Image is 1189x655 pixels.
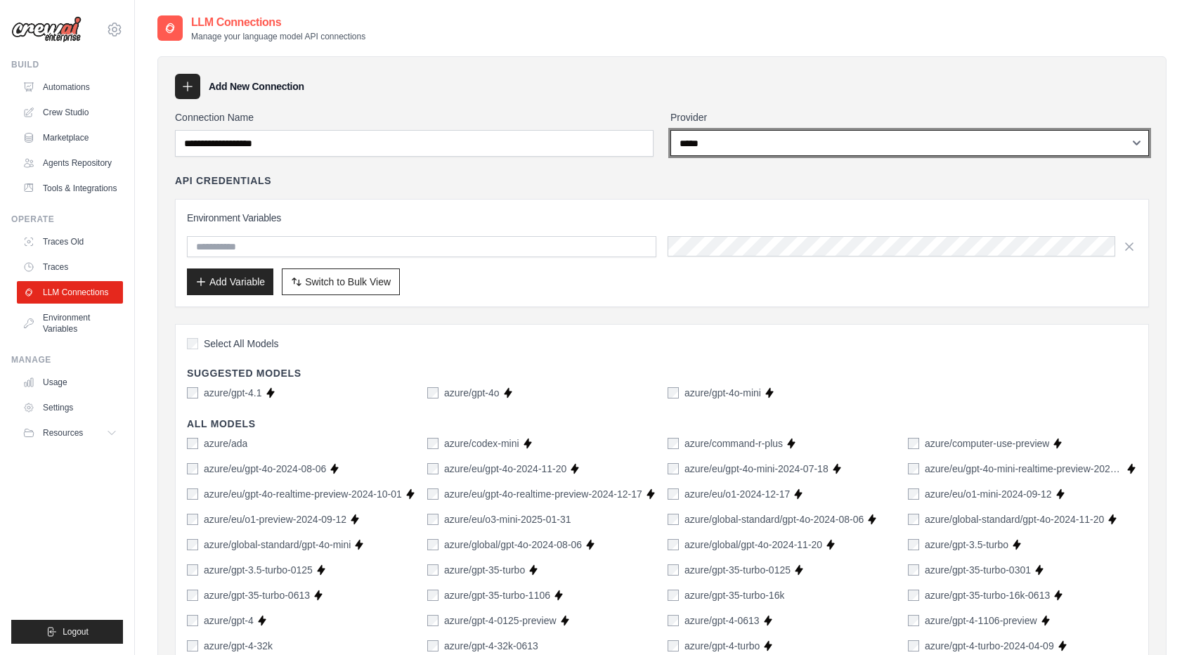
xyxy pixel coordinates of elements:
[908,640,919,651] input: azure/gpt-4-turbo-2024-04-09
[908,590,919,601] input: azure/gpt-35-turbo-16k-0613
[668,564,679,576] input: azure/gpt-35-turbo-0125
[204,436,247,450] label: azure/ada
[908,463,919,474] input: azure/eu/gpt-4o-mini-realtime-preview-2024-12-17
[444,512,571,526] label: azure/eu/o3-mini-2025-01-31
[444,614,557,628] label: azure/gpt-4-0125-preview
[908,488,919,500] input: azure/eu/o1-mini-2024-09-12
[668,438,679,449] input: azure/command-r-plus
[17,256,123,278] a: Traces
[187,463,198,474] input: azure/eu/gpt-4o-2024-08-06
[187,514,198,525] input: azure/eu/o1-preview-2024-09-12
[282,268,400,295] button: Switch to Bulk View
[670,110,1149,124] label: Provider
[684,436,783,450] label: azure/command-r-plus
[17,422,123,444] button: Resources
[187,417,1137,431] h4: All Models
[668,514,679,525] input: azure/global-standard/gpt-4o-2024-08-06
[925,639,1054,653] label: azure/gpt-4-turbo-2024-04-09
[668,590,679,601] input: azure/gpt-35-turbo-16k
[925,487,1052,501] label: azure/eu/o1-mini-2024-09-12
[175,174,271,188] h4: API Credentials
[187,488,198,500] input: azure/eu/gpt-4o-realtime-preview-2024-10-01
[684,512,864,526] label: azure/global-standard/gpt-4o-2024-08-06
[925,462,1123,476] label: azure/eu/gpt-4o-mini-realtime-preview-2024-12-17
[204,386,262,400] label: azure/gpt-4.1
[204,588,310,602] label: azure/gpt-35-turbo-0613
[925,538,1008,552] label: azure/gpt-3.5-turbo
[17,127,123,149] a: Marketplace
[668,463,679,474] input: azure/eu/gpt-4o-mini-2024-07-18
[17,306,123,340] a: Environment Variables
[444,386,500,400] label: azure/gpt-4o
[427,438,438,449] input: azure/codex-mini
[17,281,123,304] a: LLM Connections
[668,387,679,398] input: azure/gpt-4o-mini
[925,563,1031,577] label: azure/gpt-35-turbo-0301
[11,16,82,43] img: Logo
[204,337,279,351] span: Select All Models
[11,59,123,70] div: Build
[427,463,438,474] input: azure/eu/gpt-4o-2024-11-20
[204,538,351,552] label: azure/global-standard/gpt-4o-mini
[908,539,919,550] input: azure/gpt-3.5-turbo
[187,438,198,449] input: azure/ada
[684,588,784,602] label: azure/gpt-35-turbo-16k
[684,538,822,552] label: azure/global/gpt-4o-2024-11-20
[191,31,365,42] p: Manage your language model API connections
[908,615,919,626] input: azure/gpt-4-1106-preview
[444,487,642,501] label: azure/eu/gpt-4o-realtime-preview-2024-12-17
[187,338,198,349] input: Select All Models
[427,564,438,576] input: azure/gpt-35-turbo
[17,396,123,419] a: Settings
[175,110,654,124] label: Connection Name
[63,626,89,637] span: Logout
[427,539,438,550] input: azure/global/gpt-4o-2024-08-06
[17,177,123,200] a: Tools & Integrations
[668,615,679,626] input: azure/gpt-4-0613
[427,640,438,651] input: azure/gpt-4-32k-0613
[908,438,919,449] input: azure/computer-use-preview
[908,514,919,525] input: azure/global-standard/gpt-4o-2024-11-20
[684,487,790,501] label: azure/eu/o1-2024-12-17
[204,563,313,577] label: azure/gpt-3.5-turbo-0125
[187,640,198,651] input: azure/gpt-4-32k
[204,487,402,501] label: azure/eu/gpt-4o-realtime-preview-2024-10-01
[444,563,525,577] label: azure/gpt-35-turbo
[305,275,391,289] span: Switch to Bulk View
[684,462,829,476] label: azure/eu/gpt-4o-mini-2024-07-18
[204,512,346,526] label: azure/eu/o1-preview-2024-09-12
[17,101,123,124] a: Crew Studio
[209,79,304,93] h3: Add New Connection
[17,371,123,394] a: Usage
[668,539,679,550] input: azure/global/gpt-4o-2024-11-20
[17,152,123,174] a: Agents Repository
[444,462,566,476] label: azure/eu/gpt-4o-2024-11-20
[11,214,123,225] div: Operate
[925,588,1050,602] label: azure/gpt-35-turbo-16k-0613
[187,268,273,295] button: Add Variable
[17,76,123,98] a: Automations
[427,387,438,398] input: azure/gpt-4o
[427,590,438,601] input: azure/gpt-35-turbo-1106
[43,427,83,439] span: Resources
[187,539,198,550] input: azure/global-standard/gpt-4o-mini
[187,366,1137,380] h4: Suggested Models
[187,211,1137,225] h3: Environment Variables
[668,488,679,500] input: azure/eu/o1-2024-12-17
[668,640,679,651] input: azure/gpt-4-turbo
[427,488,438,500] input: azure/eu/gpt-4o-realtime-preview-2024-12-17
[11,620,123,644] button: Logout
[204,462,326,476] label: azure/eu/gpt-4o-2024-08-06
[187,615,198,626] input: azure/gpt-4
[444,588,550,602] label: azure/gpt-35-turbo-1106
[187,387,198,398] input: azure/gpt-4.1
[684,386,761,400] label: azure/gpt-4o-mini
[427,514,438,525] input: azure/eu/o3-mini-2025-01-31
[187,590,198,601] input: azure/gpt-35-turbo-0613
[427,615,438,626] input: azure/gpt-4-0125-preview
[684,614,760,628] label: azure/gpt-4-0613
[444,436,519,450] label: azure/codex-mini
[925,614,1037,628] label: azure/gpt-4-1106-preview
[204,639,273,653] label: azure/gpt-4-32k
[11,354,123,365] div: Manage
